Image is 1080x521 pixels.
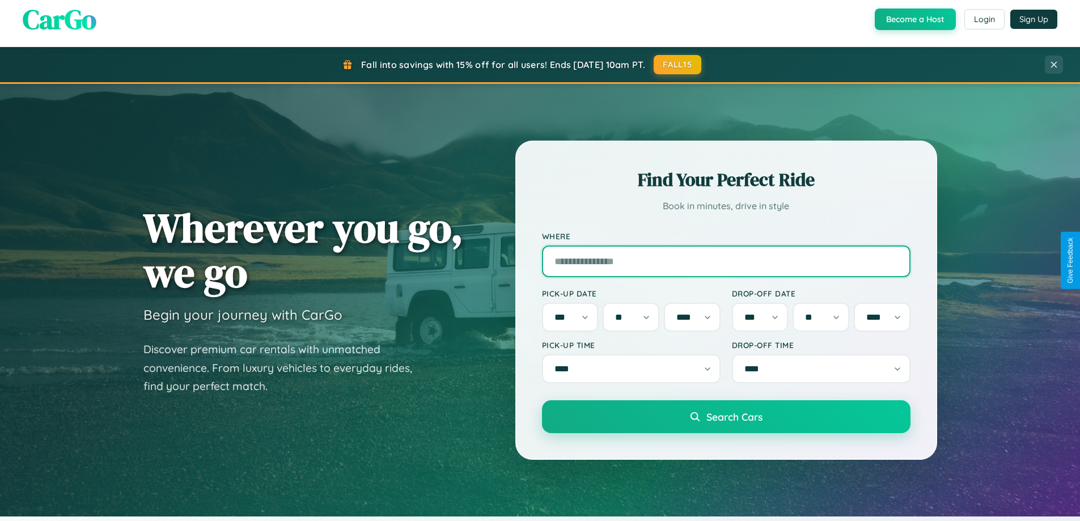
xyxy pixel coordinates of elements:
div: Give Feedback [1066,238,1074,283]
label: Drop-off Date [732,289,910,298]
h1: Wherever you go, we go [143,205,463,295]
p: Book in minutes, drive in style [542,198,910,214]
h3: Begin your journey with CarGo [143,306,342,323]
h2: Find Your Perfect Ride [542,167,910,192]
span: CarGo [23,1,96,38]
p: Discover premium car rentals with unmatched convenience. From luxury vehicles to everyday rides, ... [143,340,427,396]
button: Become a Host [875,9,956,30]
button: Login [964,9,1005,29]
span: Search Cars [706,410,763,423]
button: Sign Up [1010,10,1057,29]
span: Fall into savings with 15% off for all users! Ends [DATE] 10am PT. [361,59,645,70]
label: Pick-up Date [542,289,721,298]
label: Drop-off Time [732,340,910,350]
label: Where [542,231,910,241]
button: Search Cars [542,400,910,433]
label: Pick-up Time [542,340,721,350]
button: FALL15 [654,55,701,74]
